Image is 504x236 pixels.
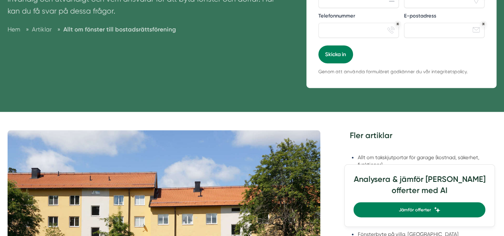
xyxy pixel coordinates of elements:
[396,22,399,25] div: Obligatoriskt
[26,25,29,34] span: »
[8,25,288,34] nav: Breadcrumb
[57,25,60,34] span: »
[318,12,399,21] label: Telefonnummer
[318,68,484,76] p: Genom att använda formuläret godkänner du vår integritetspolicy.
[8,26,20,33] a: Hem
[353,174,485,202] h4: Analysera & jämför [PERSON_NAME] offerter med AI
[404,12,484,21] label: E-postadress
[353,202,485,217] a: Jämför offerter
[32,26,53,33] a: Artiklar
[63,26,176,33] a: Allt om fönster till bostadsrättsförening
[32,26,52,33] span: Artiklar
[318,45,353,63] button: Skicka in
[358,154,496,168] a: Allt om takskjutportar för garage (kostnad, säkerhet, funktioner)
[350,130,496,144] h4: Fler artiklar
[398,206,431,213] span: Jämför offerter
[482,22,485,25] div: Obligatoriskt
